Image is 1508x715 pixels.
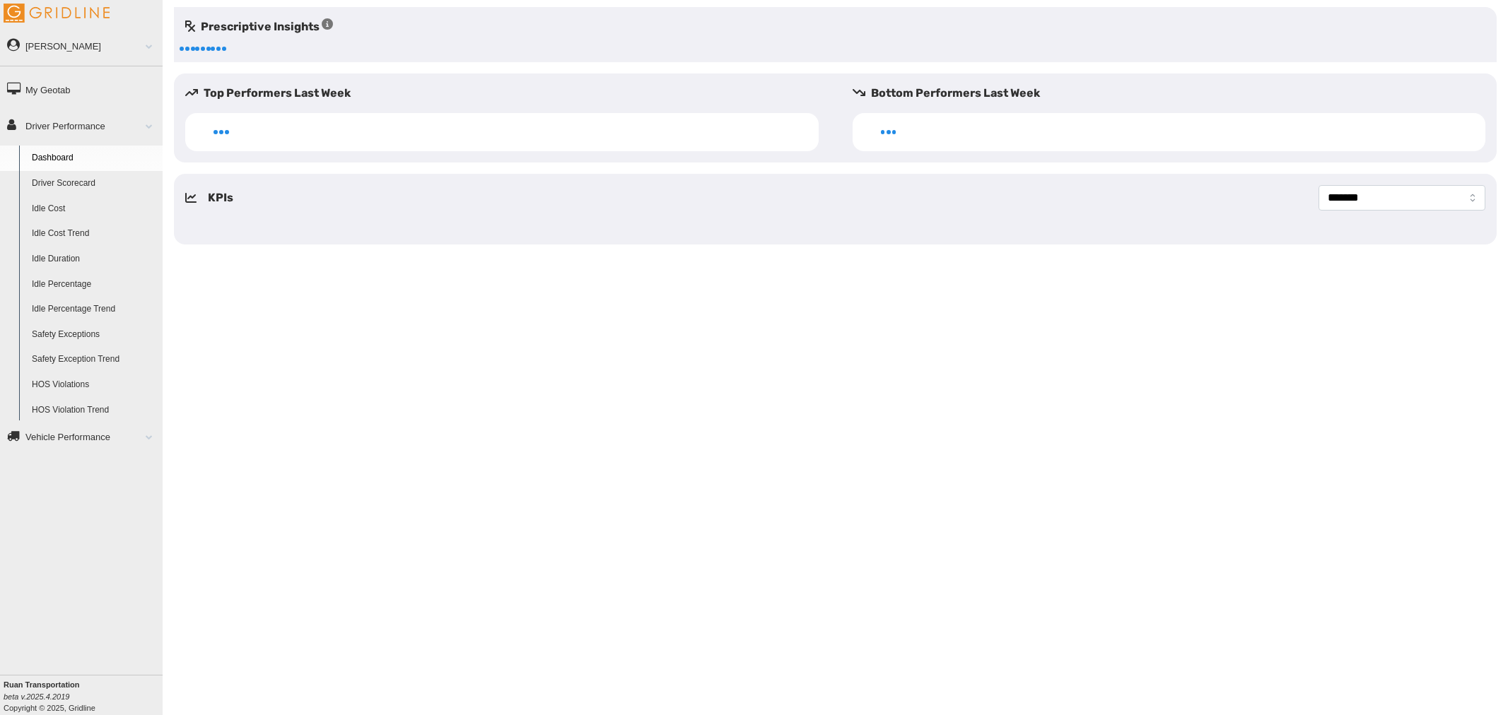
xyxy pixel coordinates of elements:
[4,680,80,689] b: Ruan Transportation
[25,146,163,171] a: Dashboard
[853,85,1497,102] h5: Bottom Performers Last Week
[25,398,163,423] a: HOS Violation Trend
[25,322,163,348] a: Safety Exceptions
[25,372,163,398] a: HOS Violations
[25,221,163,247] a: Idle Cost Trend
[25,272,163,297] a: Idle Percentage
[25,247,163,272] a: Idle Duration
[25,171,163,196] a: Driver Scorecard
[4,692,69,701] i: beta v.2025.4.2019
[4,4,110,23] img: Gridline
[25,347,163,372] a: Safety Exception Trend
[185,85,830,102] h5: Top Performers Last Week
[25,297,163,322] a: Idle Percentage Trend
[185,18,333,35] h5: Prescriptive Insights
[25,196,163,222] a: Idle Cost
[4,679,163,714] div: Copyright © 2025, Gridline
[208,189,233,206] h5: KPIs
